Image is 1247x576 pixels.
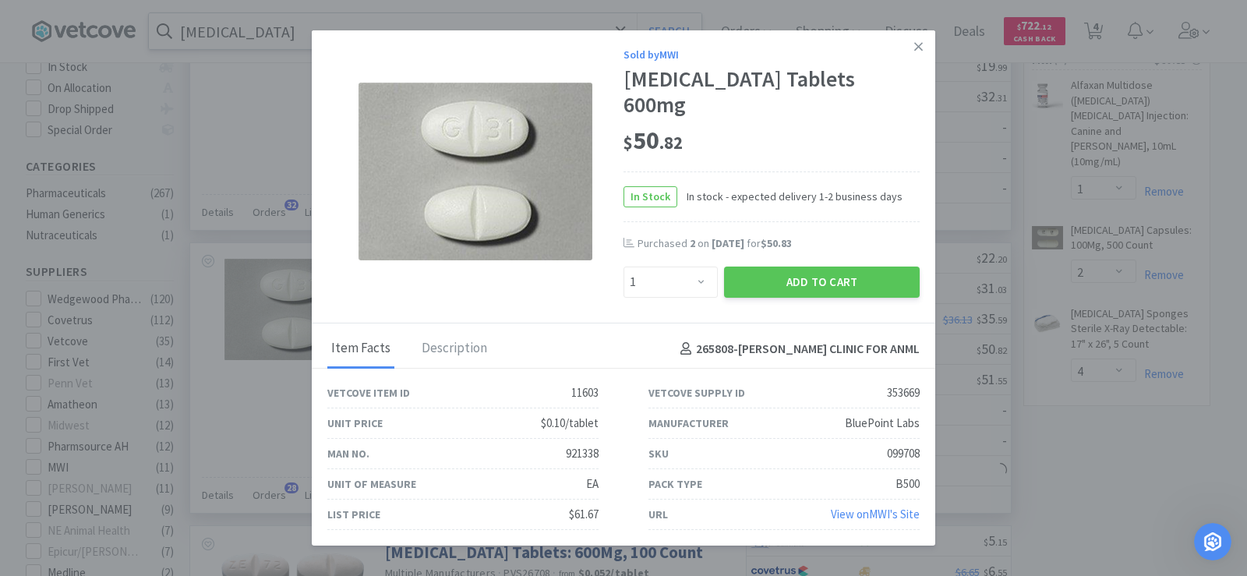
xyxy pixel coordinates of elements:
div: EA [586,475,599,493]
div: Pack Type [648,475,702,493]
div: Vetcove Item ID [327,384,410,401]
div: BluePoint Labs [845,414,920,433]
span: . 82 [659,132,683,154]
span: In stock - expected delivery 1-2 business days [677,188,903,205]
a: View onMWI's Site [831,507,920,521]
div: Man No. [327,445,369,462]
div: $61.67 [569,505,599,524]
div: Unit Price [327,415,383,432]
div: Unit of Measure [327,475,416,493]
iframe: Intercom live chat [1194,523,1231,560]
div: $0.10/tablet [541,414,599,433]
span: $ [623,132,633,154]
span: $50.83 [761,236,792,250]
span: [DATE] [712,236,744,250]
div: Description [418,330,491,369]
div: Manufacturer [648,415,729,432]
div: URL [648,506,668,523]
div: 921338 [566,444,599,463]
div: [MEDICAL_DATA] Tablets 600mg [623,66,920,118]
div: List Price [327,506,380,523]
span: 50 [623,125,683,156]
h4: 265808 - [PERSON_NAME] CLINIC FOR ANML [674,339,920,359]
button: Add to Cart [724,267,920,298]
img: 0d97a26a1d704a50813fe2940e1571c1_353669.png [359,83,592,260]
div: 353669 [887,383,920,402]
div: 099708 [887,444,920,463]
div: B500 [896,475,920,493]
div: Vetcove Supply ID [648,384,745,401]
span: 2 [690,236,695,250]
div: Sold by MWI [623,46,920,63]
div: 11603 [571,383,599,402]
div: Purchased on for [638,236,920,252]
div: SKU [648,445,669,462]
div: Item Facts [327,330,394,369]
span: In Stock [624,187,676,207]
